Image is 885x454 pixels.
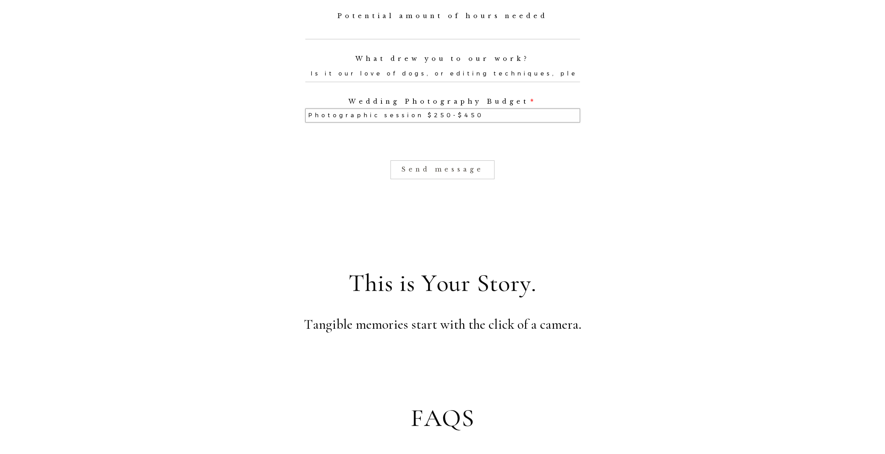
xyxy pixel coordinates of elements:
input: Send message [391,160,494,179]
label: Potential amount of hours needed [305,13,580,20]
label: What drew you to our work? [305,55,580,63]
h3: Tangible memories start with the click of a camera. [100,316,785,334]
input: Is it our love of dogs, or editing techniques, please let us know! [305,65,580,82]
label: Wedding Photography Budget [305,98,580,105]
h2: FAQS [100,403,785,433]
h2: This is Your Story. [100,268,785,298]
